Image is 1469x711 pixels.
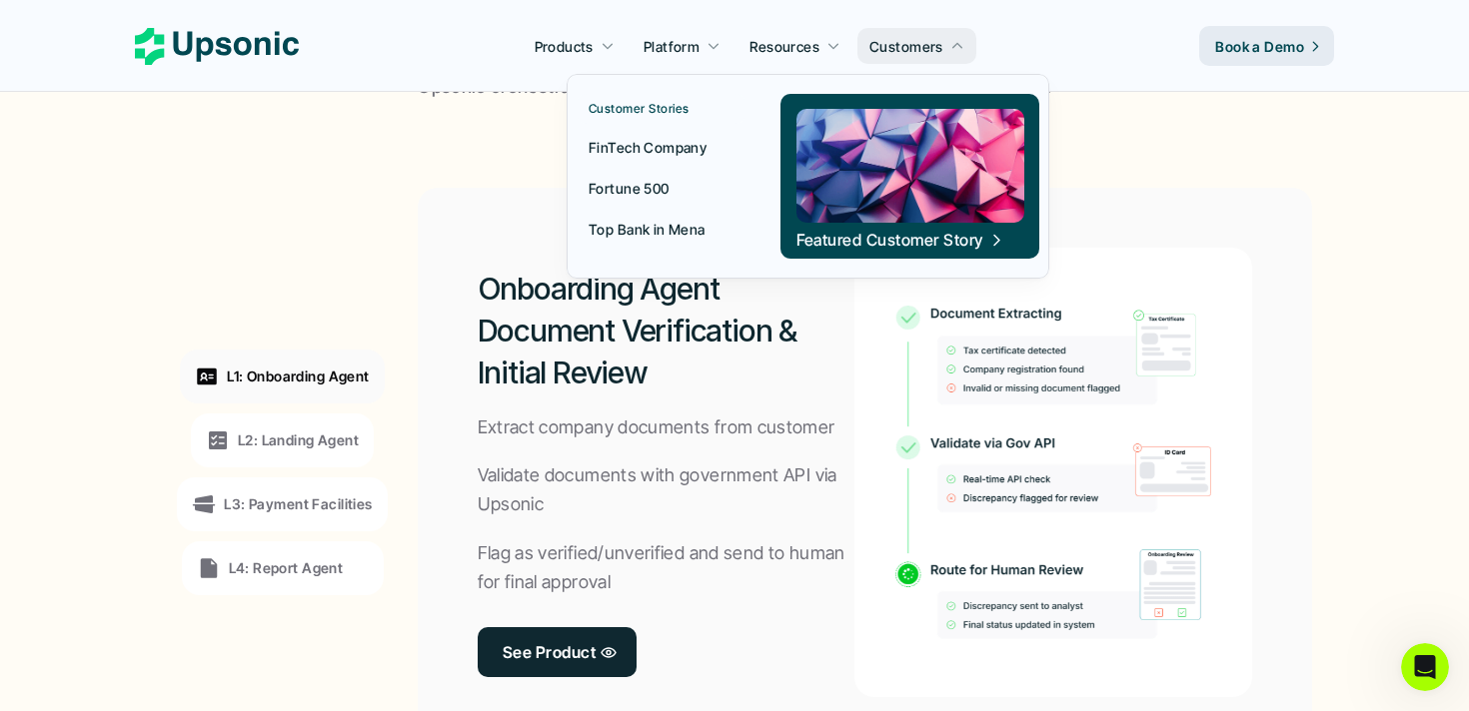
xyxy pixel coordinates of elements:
[478,539,855,597] p: Flag as verified/unverified and send to human for final approval
[795,229,982,251] p: Featured Customer Story
[238,429,359,450] p: L2: Landing Agent
[1199,26,1334,66] a: Book a Demo
[478,461,855,519] p: Validate documents with government API via Upsonic
[644,36,700,57] p: Platform
[577,129,745,165] a: FinTech Company
[478,627,637,677] a: See Product
[589,102,690,116] p: Customer Stories
[869,36,943,57] p: Customers
[224,493,372,514] p: L3: Payment Facilities
[410,73,1059,131] p: Upsonic orchestrates your Onboarding, Landing, PF Registration, and Report agent workflows into o...
[589,178,670,199] p: Fortune 500
[523,28,627,64] a: Products
[577,170,745,206] a: Fortune 500
[1401,643,1449,691] iframe: Intercom live chat
[478,268,855,393] h2: Onboarding Agent Document Verification & Initial Review
[478,413,835,442] p: Extract company documents from customer
[749,36,819,57] p: Resources
[795,229,1003,251] span: Featured Customer Story
[503,637,596,666] p: See Product
[589,137,707,158] p: FinTech Company
[229,557,344,578] p: L4: Report Agent
[1215,36,1304,57] p: Book a Demo
[589,219,706,240] p: Top Bank in Mena
[577,211,745,247] a: Top Bank in Mena
[227,365,369,386] p: L1: Onboarding Agent
[780,94,1039,259] a: Featured Customer Story
[535,36,594,57] p: Products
